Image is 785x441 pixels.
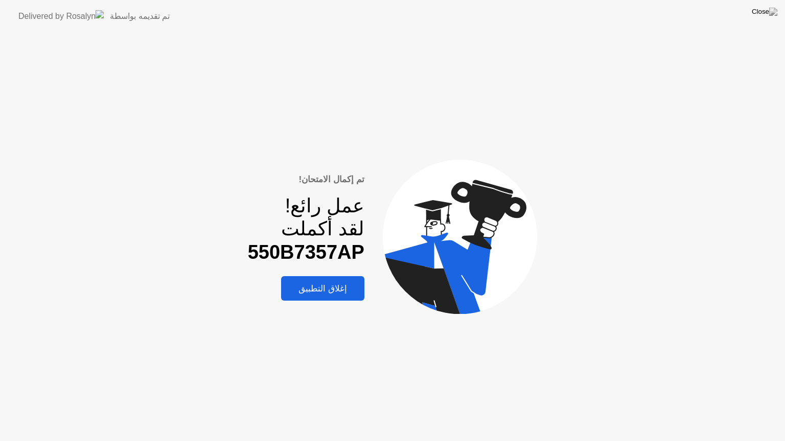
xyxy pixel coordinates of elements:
img: Delivered by Rosalyn [18,10,104,22]
div: تم تقديمه بواسطة [110,10,170,22]
button: إغلاق التطبيق [281,276,364,301]
div: تم إكمال الامتحان! [248,173,364,186]
b: 550B7357AP [248,241,364,263]
img: Close [752,8,777,16]
div: عمل رائع! لقد أكملت [248,194,364,264]
div: إغلاق التطبيق [284,283,361,294]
